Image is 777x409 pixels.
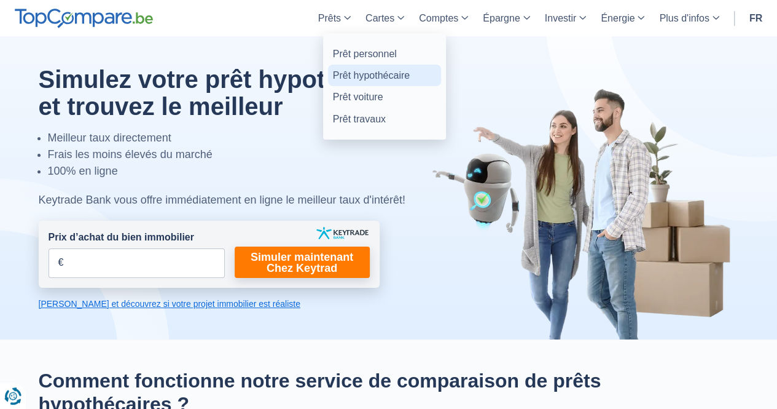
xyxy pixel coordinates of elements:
[235,247,370,278] a: Simuler maintenant Chez Keytrad
[316,227,369,239] img: keytrade
[49,231,194,245] label: Prix d’achat du bien immobilier
[48,163,440,180] li: 100% en ligne
[328,43,441,65] a: Prêt personnel
[328,108,441,130] a: Prêt travaux
[39,192,440,208] div: Keytrade Bank vous offre immédiatement en ligne le meilleur taux d'intérêt!
[48,146,440,163] li: Frais les moins élevés du marché
[15,9,153,28] img: TopCompare
[39,66,440,120] h1: Simulez votre prêt hypothécaire et trouvez le meilleur
[328,65,441,86] a: Prêt hypothécaire
[432,87,739,340] img: image-hero
[58,256,64,270] span: €
[328,86,441,108] a: Prêt voiture
[48,130,440,146] li: Meilleur taux directement
[39,298,380,310] a: [PERSON_NAME] et découvrez si votre projet immobilier est réaliste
